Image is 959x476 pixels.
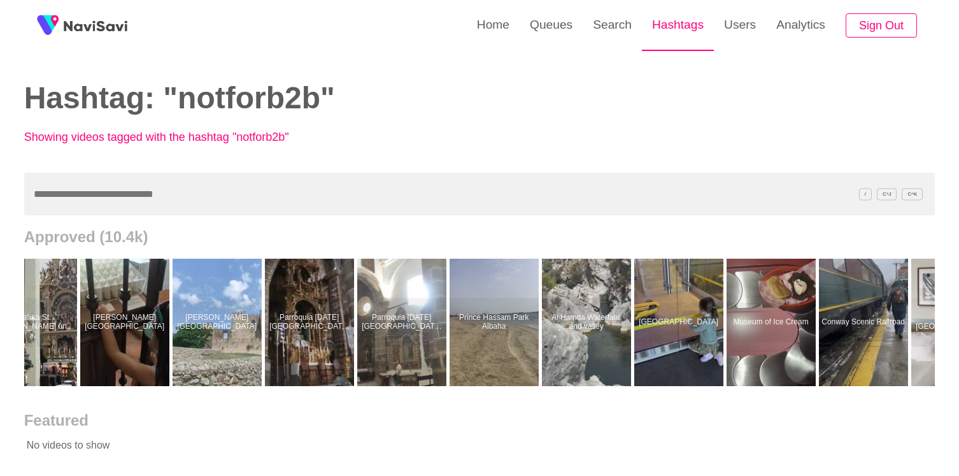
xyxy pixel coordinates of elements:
[902,188,923,200] span: C^K
[24,131,304,144] p: Showing videos tagged with the hashtag "notforb2b"
[846,13,917,38] button: Sign Out
[265,259,357,386] a: Parroquia [DATE][GEOGRAPHIC_DATA][PERSON_NAME]Parroquia San Miguel Arcángel
[64,19,127,32] img: fireSpot
[357,259,450,386] a: Parroquia [DATE][GEOGRAPHIC_DATA][PERSON_NAME]Parroquia San Miguel Arcángel
[24,412,935,429] h2: Featured
[634,259,727,386] a: [GEOGRAPHIC_DATA]Museum of Science
[450,259,542,386] a: Prince Hassam Park AlbahaPrince Hassam Park Albaha
[80,259,173,386] a: [PERSON_NAME][GEOGRAPHIC_DATA]Castillo de Trujillo
[877,188,897,200] span: C^J
[24,228,935,246] h2: Approved (10.4k)
[173,259,265,386] a: [PERSON_NAME][GEOGRAPHIC_DATA]Castillo de Trujillo
[32,10,64,41] img: fireSpot
[542,259,634,386] a: Al Hamda Waterfalls and valleyAl Hamda Waterfalls and valley
[24,82,460,115] h2: Hashtag: "notforb2b"
[819,259,911,386] a: Conway Scenic RailroadConway Scenic Railroad
[859,188,872,200] span: /
[727,259,819,386] a: Museum of Ice CreamMuseum of Ice Cream
[24,429,844,461] p: No videos to show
